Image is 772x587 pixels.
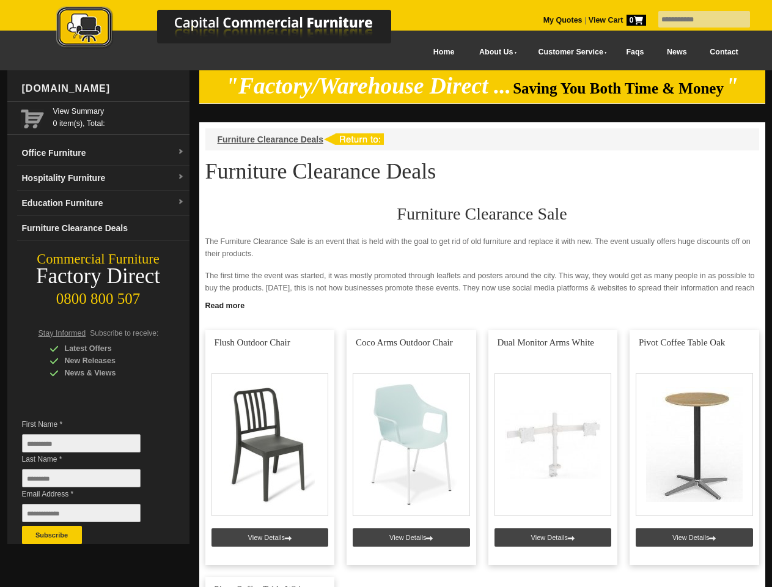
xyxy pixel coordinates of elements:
img: dropdown [177,149,185,156]
p: The first time the event was started, it was mostly promoted through leaflets and posters around ... [205,270,759,306]
strong: View Cart [589,16,646,24]
a: View Cart0 [586,16,645,24]
span: Email Address * [22,488,159,500]
a: Furniture Clearance Deals [218,135,324,144]
a: Office Furnituredropdown [17,141,189,166]
input: Last Name * [22,469,141,487]
h2: Furniture Clearance Sale [205,205,759,223]
img: dropdown [177,174,185,181]
span: 0 [627,15,646,26]
a: Capital Commercial Furniture Logo [23,6,450,54]
input: Email Address * [22,504,141,522]
a: About Us [466,39,524,66]
div: [DOMAIN_NAME] [17,70,189,107]
span: Last Name * [22,453,159,465]
img: return to [323,133,384,145]
em: " [726,73,738,98]
a: Education Furnituredropdown [17,191,189,216]
div: Commercial Furniture [7,251,189,268]
img: dropdown [177,199,185,206]
a: Faqs [615,39,656,66]
a: View Summary [53,105,185,117]
button: Subscribe [22,526,82,544]
span: Saving You Both Time & Money [513,80,724,97]
div: New Releases [50,355,166,367]
span: First Name * [22,418,159,430]
a: Hospitality Furnituredropdown [17,166,189,191]
em: "Factory/Warehouse Direct ... [226,73,511,98]
a: Furniture Clearance Deals [17,216,189,241]
div: Factory Direct [7,268,189,285]
span: 0 item(s), Total: [53,105,185,128]
a: My Quotes [543,16,583,24]
div: News & Views [50,367,166,379]
a: Customer Service [524,39,614,66]
a: Contact [698,39,749,66]
a: News [655,39,698,66]
img: Capital Commercial Furniture Logo [23,6,450,51]
div: Latest Offers [50,342,166,355]
input: First Name * [22,434,141,452]
span: Subscribe to receive: [90,329,158,338]
span: Stay Informed [39,329,86,338]
div: 0800 800 507 [7,284,189,308]
a: Click to read more [199,297,765,312]
p: The Furniture Clearance Sale is an event that is held with the goal to get rid of old furniture a... [205,235,759,260]
h1: Furniture Clearance Deals [205,160,759,183]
